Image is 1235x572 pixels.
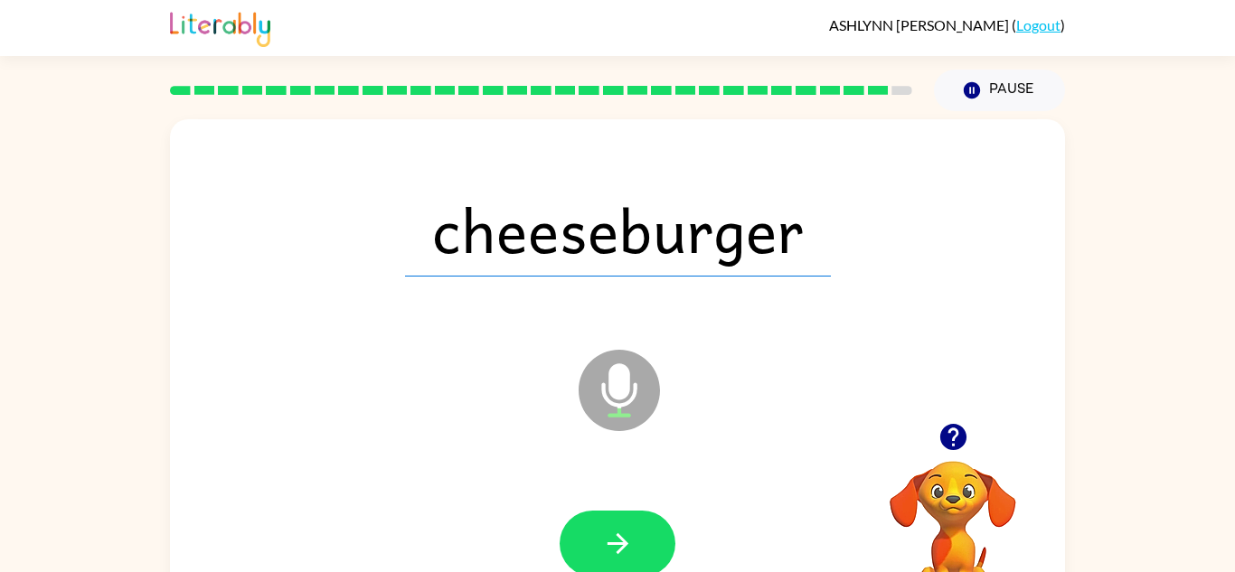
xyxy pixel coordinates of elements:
a: Logout [1016,16,1061,33]
img: Literably [170,7,270,47]
span: cheeseburger [405,183,831,277]
div: ( ) [829,16,1065,33]
span: ASHLYNN [PERSON_NAME] [829,16,1012,33]
button: Pause [934,70,1065,111]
